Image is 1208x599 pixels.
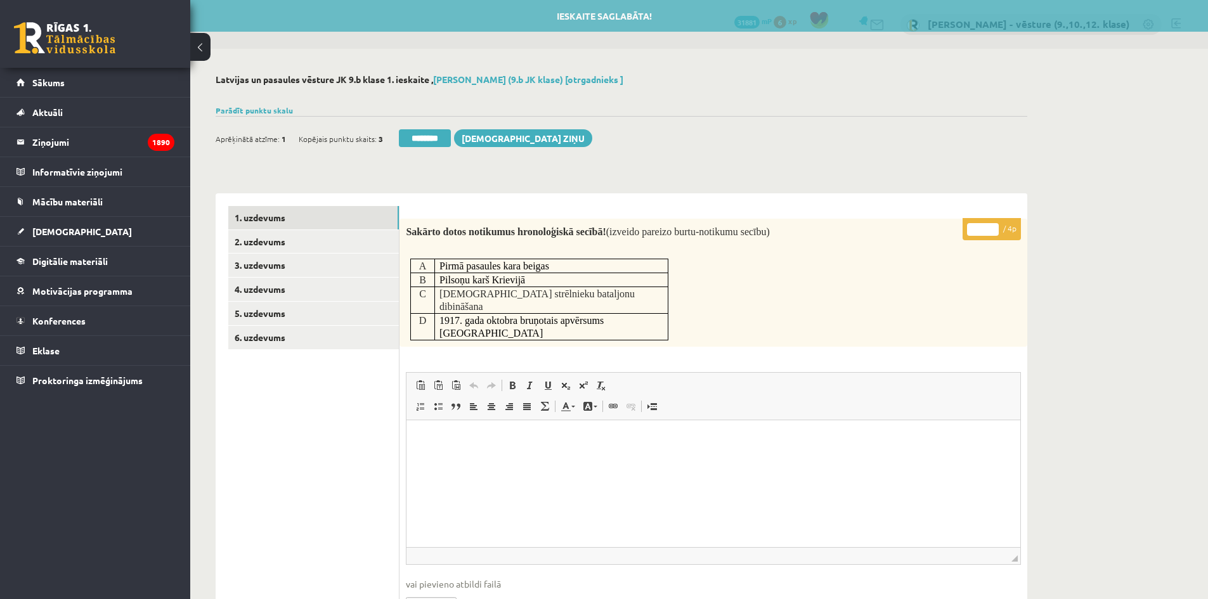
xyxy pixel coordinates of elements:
a: Izlīdzināt pa kreisi [465,398,483,415]
span: [DEMOGRAPHIC_DATA] strēlnieku bataljonu dibināšana [439,288,635,312]
a: Pasvītrojums (vadīšanas taustiņš+U) [539,377,557,394]
a: Augšraksts [575,377,592,394]
a: 2. uzdevums [228,230,399,254]
span: (izveido pareizo burtu-notikumu secību) [606,226,770,237]
a: Centrēti [483,398,500,415]
span: Kopējais punktu skaits: [299,129,377,148]
span: Aktuāli [32,106,63,118]
span: Eklase [32,345,60,356]
span: A [419,261,427,271]
a: Konferences [16,306,174,335]
legend: Informatīvie ziņojumi [32,157,174,186]
a: Math [536,398,554,415]
span: Mērogot [1011,555,1018,562]
span: 1917. gada oktobra bruņotais apvērsums [GEOGRAPHIC_DATA] [439,315,604,339]
a: Parādīt punktu skalu [216,105,293,115]
a: Ievietot lapas pārtraukumu drukai [643,398,661,415]
a: Mācību materiāli [16,187,174,216]
legend: Ziņojumi [32,127,174,157]
a: Proktoringa izmēģinājums [16,366,174,395]
span: Pilsoņu karš Krievijā [439,274,525,285]
a: 3. uzdevums [228,254,399,277]
a: Saite (vadīšanas taustiņš+K) [604,398,622,415]
a: Izlīdzināt malas [518,398,536,415]
span: 1 [282,129,286,148]
a: Ziņojumi1890 [16,127,174,157]
a: Motivācijas programma [16,276,174,306]
span: B [419,274,426,285]
a: Teksta krāsa [557,398,579,415]
span: 3 [379,129,383,148]
span: Sakārto dotos notikumus hronoloģiskā secībā! [406,226,606,237]
span: Pirmā pasaules kara beigas [439,261,549,271]
a: Atcelt (vadīšanas taustiņš+Z) [465,377,483,394]
a: Fona krāsa [579,398,601,415]
span: C [419,288,426,299]
a: [DEMOGRAPHIC_DATA] [16,217,174,246]
span: Sākums [32,77,65,88]
a: Aktuāli [16,98,174,127]
a: Treknraksts (vadīšanas taustiņš+B) [503,377,521,394]
a: Ielīmēt (vadīšanas taustiņš+V) [412,377,429,394]
a: Ievietot kā vienkāršu tekstu (vadīšanas taustiņš+pārslēgšanas taustiņš+V) [429,377,447,394]
span: D [419,315,427,326]
iframe: Bagātinātā teksta redaktors, wiswyg-editor-user-answer-47024820970420 [406,420,1020,547]
a: 6. uzdevums [228,326,399,349]
a: 4. uzdevums [228,278,399,301]
span: [DEMOGRAPHIC_DATA] [32,226,132,237]
a: 5. uzdevums [228,302,399,325]
a: [DEMOGRAPHIC_DATA] ziņu [454,129,592,147]
a: Bloka citāts [447,398,465,415]
span: vai pievieno atbildi failā [406,577,1021,591]
i: 1890 [148,134,174,151]
a: [PERSON_NAME] (9.b JK klase) [otrgadnieks ] [433,74,623,85]
a: Eklase [16,336,174,365]
span: Motivācijas programma [32,285,133,297]
a: Atsaistīt [622,398,640,415]
a: Atkārtot (vadīšanas taustiņš+Y) [483,377,500,394]
a: Ievietot/noņemt numurētu sarakstu [412,398,429,415]
h2: Latvijas un pasaules vēsture JK 9.b klase 1. ieskaite , [216,74,1027,85]
a: Ievietot/noņemt sarakstu ar aizzīmēm [429,398,447,415]
a: Izlīdzināt pa labi [500,398,518,415]
span: Aprēķinātā atzīme: [216,129,280,148]
a: Noņemt stilus [592,377,610,394]
span: Digitālie materiāli [32,255,108,267]
a: Apakšraksts [557,377,575,394]
a: Digitālie materiāli [16,247,174,276]
a: Informatīvie ziņojumi [16,157,174,186]
span: Konferences [32,315,86,326]
a: Rīgas 1. Tālmācības vidusskola [14,22,115,54]
a: Ievietot no Worda [447,377,465,394]
a: Slīpraksts (vadīšanas taustiņš+I) [521,377,539,394]
span: Mācību materiāli [32,196,103,207]
span: Proktoringa izmēģinājums [32,375,143,386]
a: 1. uzdevums [228,206,399,229]
a: Sākums [16,68,174,97]
p: / 4p [963,218,1021,240]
